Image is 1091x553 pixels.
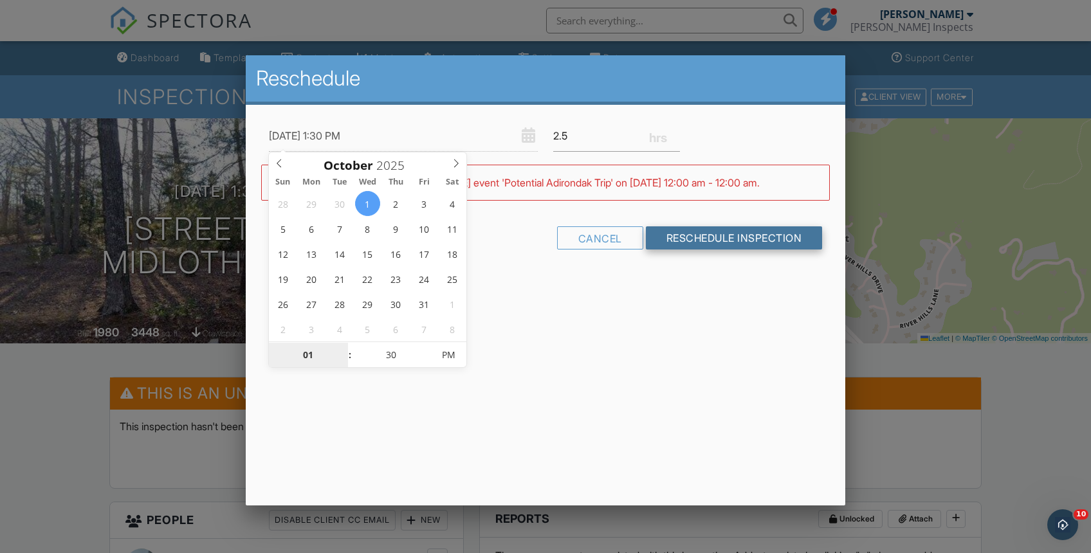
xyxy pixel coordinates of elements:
span: October 19, 2025 [270,266,295,291]
span: Wed [354,178,382,186]
span: October 12, 2025 [270,241,295,266]
span: November 3, 2025 [298,316,324,341]
input: Scroll to increment [373,157,416,174]
span: October 18, 2025 [440,241,465,266]
span: Sun [269,178,297,186]
span: October 9, 2025 [383,216,408,241]
span: October 31, 2025 [412,291,437,316]
iframe: Intercom live chat [1047,509,1078,540]
span: November 5, 2025 [355,316,380,341]
span: October 6, 2025 [298,216,324,241]
span: October 15, 2025 [355,241,380,266]
input: Reschedule Inspection [646,226,823,249]
span: October 10, 2025 [412,216,437,241]
span: October 29, 2025 [355,291,380,316]
span: September 30, 2025 [327,191,352,216]
input: Scroll to increment [269,343,348,368]
h2: Reschedule [256,66,836,91]
span: Scroll to increment [324,159,373,172]
span: September 28, 2025 [270,191,295,216]
span: October 1, 2025 [355,191,380,216]
span: October 5, 2025 [270,216,295,241]
div: Cancel [557,226,643,249]
span: September 29, 2025 [298,191,324,216]
span: October 2, 2025 [383,191,408,216]
span: October 24, 2025 [412,266,437,291]
span: Thu [382,178,410,186]
span: Mon [297,178,325,186]
span: October 14, 2025 [327,241,352,266]
span: October 30, 2025 [383,291,408,316]
span: : [348,342,352,368]
span: November 8, 2025 [440,316,465,341]
span: November 1, 2025 [440,291,465,316]
span: October 26, 2025 [270,291,295,316]
input: Scroll to increment [352,342,431,368]
div: WARNING: Conflicts with [PERSON_NAME] event 'Potential Adirondak Trip' on [DATE] 12:00 am - 12:00... [261,165,830,201]
span: Fri [410,178,439,186]
span: Click to toggle [431,342,466,368]
span: October 13, 2025 [298,241,324,266]
span: October 23, 2025 [383,266,408,291]
span: October 3, 2025 [412,191,437,216]
span: October 4, 2025 [440,191,465,216]
span: November 7, 2025 [412,316,437,341]
span: October 21, 2025 [327,266,352,291]
span: Sat [439,178,467,186]
span: October 7, 2025 [327,216,352,241]
span: October 11, 2025 [440,216,465,241]
span: October 8, 2025 [355,216,380,241]
span: October 16, 2025 [383,241,408,266]
span: 10 [1074,509,1088,520]
span: November 2, 2025 [270,316,295,341]
span: November 4, 2025 [327,316,352,341]
span: October 28, 2025 [327,291,352,316]
span: October 27, 2025 [298,291,324,316]
span: November 6, 2025 [383,316,408,341]
span: October 20, 2025 [298,266,324,291]
span: October 17, 2025 [412,241,437,266]
span: Tue [325,178,354,186]
span: October 22, 2025 [355,266,380,291]
span: October 25, 2025 [440,266,465,291]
